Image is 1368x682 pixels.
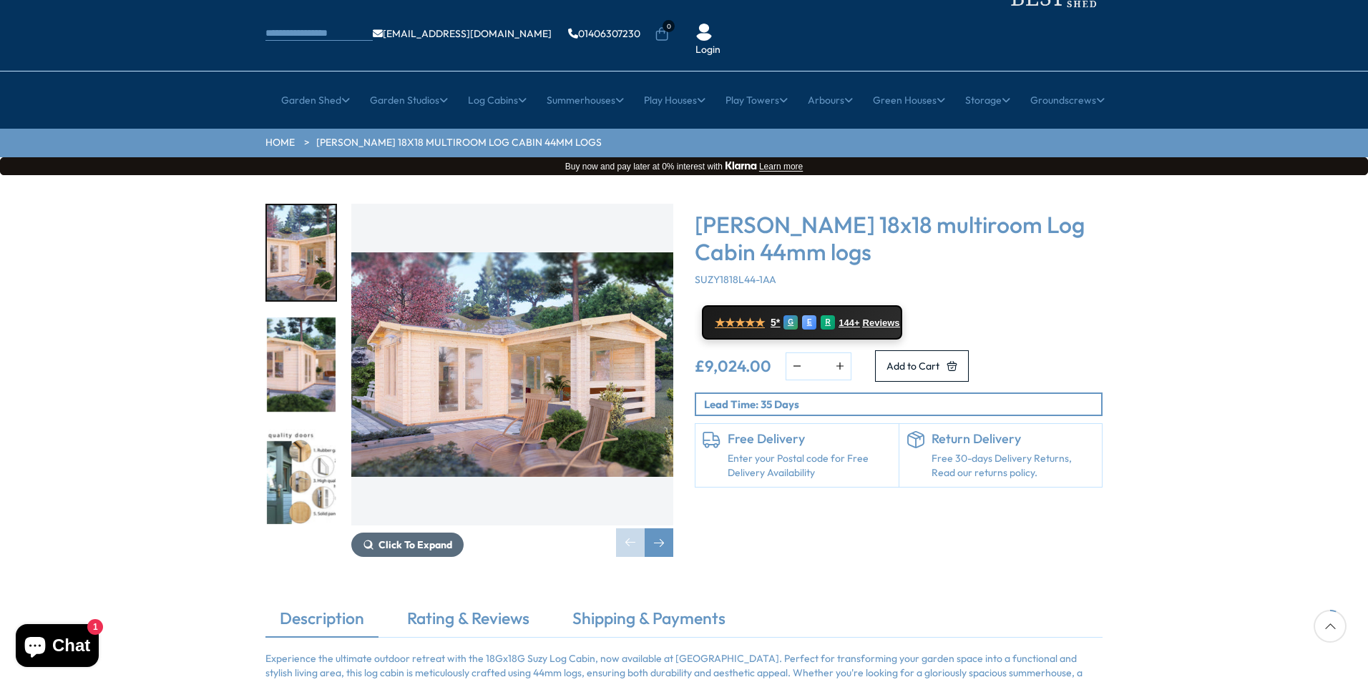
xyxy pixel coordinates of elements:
div: R [821,315,835,330]
div: 1 / 7 [265,204,337,302]
a: 01406307230 [568,29,640,39]
a: Shipping & Payments [558,607,740,637]
span: Reviews [863,317,900,329]
a: Log Cabins [468,82,527,118]
a: Green Houses [873,82,945,118]
div: G [783,315,798,330]
div: 2 / 7 [265,316,337,414]
span: Click To Expand [378,538,452,551]
div: 1 / 7 [351,204,673,557]
div: 3 / 7 [265,428,337,525]
div: E [802,315,816,330]
button: Click To Expand [351,533,464,557]
a: [EMAIL_ADDRESS][DOMAIN_NAME] [373,29,552,39]
a: Garden Studios [370,82,448,118]
h6: Return Delivery [932,431,1095,447]
span: Add to Cart [886,361,939,371]
span: 0 [663,20,675,32]
a: Garden Shed [281,82,350,118]
a: Play Towers [725,82,788,118]
a: Description [265,607,378,637]
a: Rating & Reviews [393,607,544,637]
inbox-online-store-chat: Shopify online store chat [11,624,103,671]
h6: Free Delivery [728,431,891,447]
div: Next slide [645,528,673,557]
a: Arbours [808,82,853,118]
img: Shire Suzy 18x18 multiroom Log Cabin 44mm logs - Best Shed [351,204,673,525]
img: User Icon [695,24,713,41]
span: 144+ [839,317,859,329]
a: 0 [655,27,669,41]
span: SUZY1818L44-1AA [695,273,776,286]
a: [PERSON_NAME] 18x18 multiroom Log Cabin 44mm logs [316,136,602,150]
a: Play Houses [644,82,705,118]
p: Lead Time: 35 Days [704,397,1101,412]
img: Suzy3_2x6-2_5S31896-1_f0f3b787-e36b-4efa-959a-148785adcb0b_200x200.jpg [267,205,336,300]
div: Previous slide [616,528,645,557]
img: Suzy3_2x6-2_5S31896-2_64732b6d-1a30-4d9b-a8b3-4f3a95d206a5_200x200.jpg [267,317,336,412]
img: Premiumqualitydoors_3_f0c32a75-f7e9-4cfe-976d-db3d5c21df21_200x200.jpg [267,429,336,524]
h3: [PERSON_NAME] 18x18 multiroom Log Cabin 44mm logs [695,211,1103,266]
a: Summerhouses [547,82,624,118]
a: Login [695,43,720,57]
span: ★★★★★ [715,316,765,330]
p: Free 30-days Delivery Returns, Read our returns policy. [932,452,1095,480]
a: HOME [265,136,295,150]
button: Add to Cart [875,350,969,382]
a: Groundscrews [1030,82,1105,118]
a: Storage [965,82,1010,118]
a: ★★★★★ 5* G E R 144+ Reviews [702,305,902,340]
ins: £9,024.00 [695,358,771,374]
a: Enter your Postal code for Free Delivery Availability [728,452,891,480]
